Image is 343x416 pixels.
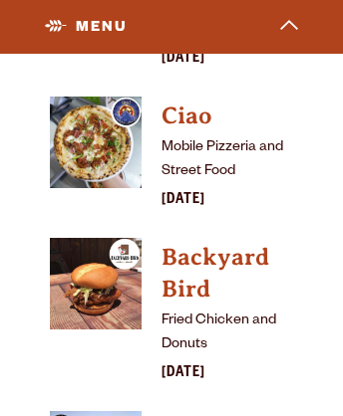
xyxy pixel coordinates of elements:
[50,97,142,188] img: thumbnail food truck
[162,238,321,310] a: View Backyard Bird details (opens in a new window)
[50,97,142,213] a: View Ciao details (opens in a new window)
[162,310,321,357] p: Fried Chicken and Donuts
[162,189,321,213] div: [DATE]
[162,136,321,184] p: Mobile Pizzeria and Street Food
[39,5,303,49] button: Menu
[162,242,321,306] h4: Backyard Bird
[162,97,321,136] a: View Ciao details (opens in a new window)
[162,101,321,132] h4: Ciao
[50,238,142,329] img: thumbnail food truck
[162,48,321,72] div: [DATE]
[45,17,128,37] span: Menu
[162,362,321,386] div: [DATE]
[50,238,142,386] a: View Backyard Bird details (opens in a new window)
